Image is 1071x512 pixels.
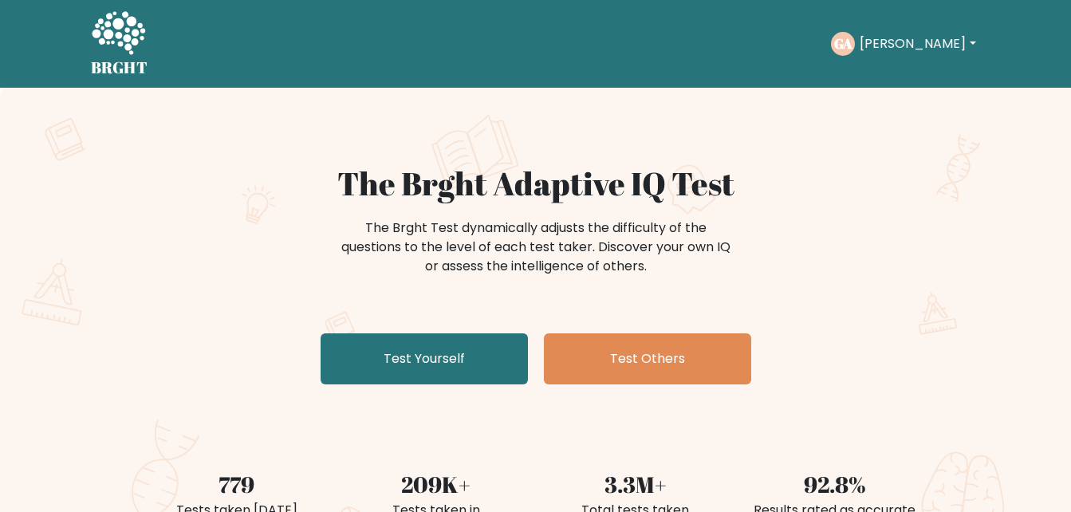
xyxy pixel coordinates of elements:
[855,33,980,54] button: [PERSON_NAME]
[147,164,925,203] h1: The Brght Adaptive IQ Test
[346,467,526,501] div: 209K+
[544,333,751,384] a: Test Others
[147,467,327,501] div: 779
[337,219,735,276] div: The Brght Test dynamically adjusts the difficulty of the questions to the level of each test take...
[91,58,148,77] h5: BRGHT
[745,467,925,501] div: 92.8%
[321,333,528,384] a: Test Yourself
[545,467,726,501] div: 3.3M+
[834,34,852,53] text: GA
[91,6,148,81] a: BRGHT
